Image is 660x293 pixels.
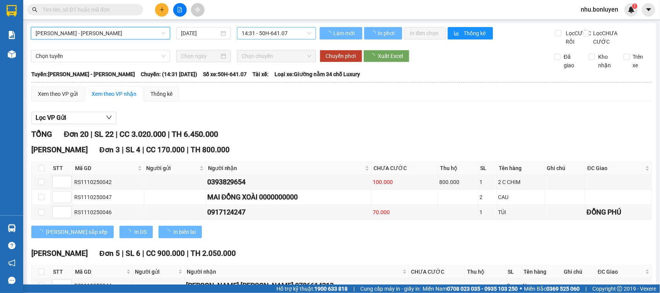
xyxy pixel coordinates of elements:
span: ĐC Giao [598,267,644,276]
span: Tài xế: [252,70,269,78]
div: 2 C CHIM [498,178,544,186]
span: caret-down [645,6,652,13]
button: Làm mới [320,27,362,39]
span: Chuyến: (14:31 [DATE]) [141,70,197,78]
span: Đơn 5 [99,249,120,258]
img: warehouse-icon [8,224,16,232]
div: RS1110250042 [74,178,143,186]
div: MAI ĐỒNG XOÀI 0000000000 [207,192,370,203]
div: N [523,281,560,290]
img: logo-vxr [7,5,17,17]
span: Đơn 3 [99,145,120,154]
span: message [8,277,15,284]
div: Xem theo VP nhận [92,90,136,98]
span: | [90,129,92,139]
button: bar-chartThống kê [448,27,493,39]
span: loading [326,31,333,36]
span: ĐC Giao [587,164,644,172]
span: | [168,129,170,139]
td: RS1110250046 [73,205,144,220]
span: ⚪️ [520,287,522,290]
span: [PERSON_NAME] [31,145,88,154]
strong: 1900 633 818 [314,286,348,292]
span: Xuất Excel [378,52,403,60]
img: warehouse-icon [8,50,16,58]
span: loading [370,53,378,59]
span: Người nhận [187,267,401,276]
span: aim [195,7,200,12]
span: file-add [177,7,182,12]
td: RS1110250047 [73,190,144,205]
span: Chọn chuyến [242,50,311,62]
button: caret-down [642,3,655,17]
span: search [32,7,38,12]
span: plus [159,7,165,12]
span: Lọc CƯỚC RỒI [563,29,592,46]
span: TH 6.450.000 [172,129,218,139]
span: Chọn tuyến [36,50,165,62]
span: loading [165,229,173,235]
td: RS1110250042 [73,175,144,190]
span: down [106,114,112,121]
div: 1 [480,208,496,216]
strong: 0708 023 035 - 0935 103 250 [447,286,518,292]
div: RS1110250044 [74,281,131,290]
span: Thống kê [464,29,487,37]
span: Người nhận [208,164,364,172]
span: Trên xe [630,53,652,70]
input: Tìm tên, số ĐT hoặc mã đơn [43,5,134,14]
button: In đơn chọn [404,27,446,39]
div: 0917124247 [207,207,370,218]
span: TH 800.000 [191,145,230,154]
span: In DS [134,228,147,236]
span: SL 4 [126,145,140,154]
img: solution-icon [8,31,16,39]
span: Miền Bắc [524,284,580,293]
div: CAU [498,193,544,201]
span: Lọc VP Gửi [36,113,66,123]
div: Thống kê [150,90,172,98]
span: Mã GD [75,267,125,276]
span: CC 900.000 [146,249,185,258]
span: | [187,249,189,258]
span: Người gửi [146,164,198,172]
span: Cung cấp máy in - giấy in: [360,284,421,293]
span: Mã GD [75,164,136,172]
button: In DS [119,226,153,238]
span: SL 6 [126,249,140,258]
span: | [585,284,587,293]
span: | [122,145,124,154]
span: Đơn 20 [64,129,89,139]
span: bar-chart [454,31,460,37]
div: RS1110250046 [74,208,143,216]
div: [PERSON_NAME] [PERSON_NAME] 0786614313 [186,280,408,291]
span: Loại xe: Giường nằm 34 chỗ Luxury [275,70,360,78]
span: Kho nhận [595,53,617,70]
span: | [142,145,144,154]
th: STT [51,162,73,175]
th: Thu hộ [438,162,479,175]
button: Xuất Excel [363,50,409,62]
span: In biên lai [173,228,196,236]
span: question-circle [8,242,15,249]
span: SL 22 [94,129,114,139]
span: Miền Nam [423,284,518,293]
span: Hà Tiên - Gia Lai [36,27,165,39]
div: 100.000 [373,178,437,186]
span: 1 [633,3,636,9]
span: Hỗ trợ kỹ thuật: [276,284,348,293]
div: RS1110250047 [74,193,143,201]
button: file-add [173,3,187,17]
span: Đã giao [561,53,583,70]
span: loading [370,31,377,36]
span: notification [8,259,15,267]
span: [PERSON_NAME] [31,249,88,258]
img: icon-new-feature [628,6,635,13]
th: SL [506,266,522,278]
sup: 1 [632,3,638,9]
th: Tên hàng [497,162,545,175]
th: SL [479,162,497,175]
button: aim [191,3,205,17]
button: In phơi [364,27,402,39]
div: ĐỒNG PHÚ [587,207,650,218]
